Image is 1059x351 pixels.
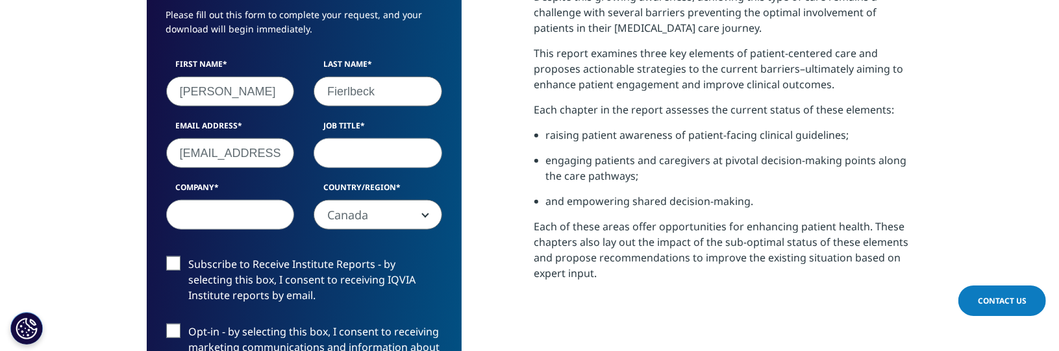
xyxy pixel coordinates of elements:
span: Canada [314,200,442,230]
p: Please fill out this form to complete your request, and your download will begin immediately. [166,8,442,46]
label: Email Address [166,120,295,138]
p: This report examines three key elements of patient-centered care and proposes actionable strategi... [534,45,913,102]
span: Canada [314,200,442,230]
p: Each chapter in the report assesses the current status of these elements: [534,102,913,127]
label: Job Title [314,120,442,138]
button: Cookies Settings [10,312,43,345]
label: Subscribe to Receive Institute Reports - by selecting this box, I consent to receiving IQVIA Inst... [166,256,442,310]
label: Last Name [314,58,442,77]
li: and empowering shared decision-making. [546,193,913,219]
li: raising patient awareness of patient-facing clinical guidelines; [546,127,913,152]
span: Contact Us [978,295,1027,306]
label: Country/Region [314,182,442,200]
label: Company [166,182,295,200]
label: First Name [166,58,295,77]
p: Each of these areas offer opportunities for enhancing patient health. These chapters also lay out... [534,219,913,291]
li: engaging patients and caregivers at pivotal decision-making points along the care pathways; [546,152,913,193]
a: Contact Us [958,285,1046,316]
